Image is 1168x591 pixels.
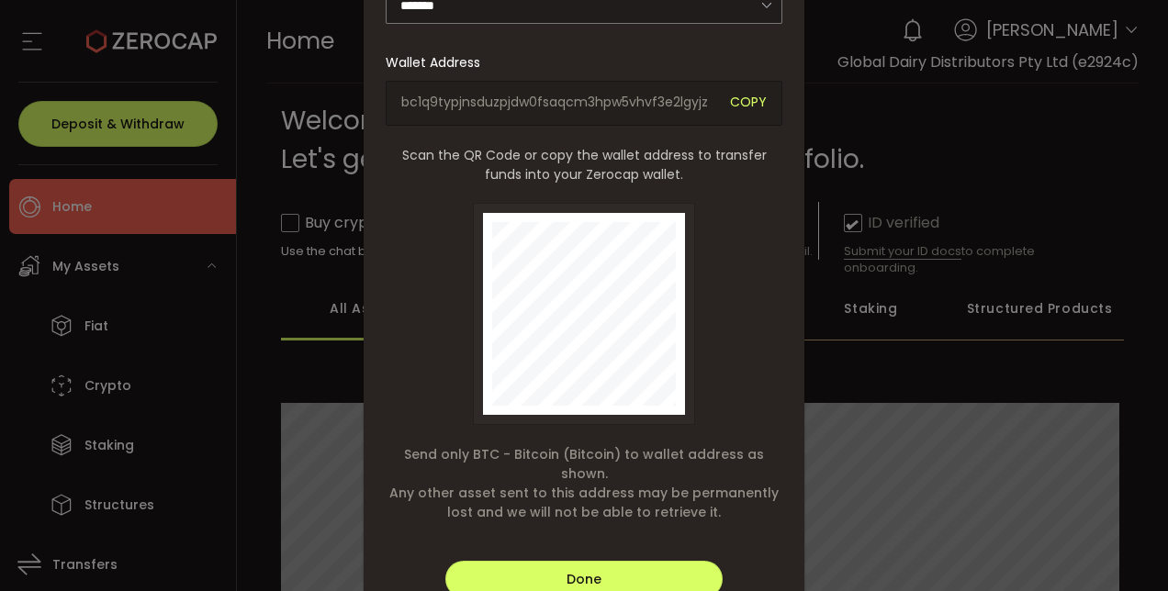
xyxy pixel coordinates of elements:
[386,484,782,522] span: Any other asset sent to this address may be permanently lost and we will not be able to retrieve it.
[386,146,782,184] span: Scan the QR Code or copy the wallet address to transfer funds into your Zerocap wallet.
[567,570,601,588] span: Done
[386,445,782,484] span: Send only BTC - Bitcoin (Bitcoin) to wallet address as shown.
[401,93,716,114] span: bc1q9typjnsduzpjdw0fsaqcm3hpw5vhvf3e2lgyjz
[730,93,767,114] span: COPY
[1076,503,1168,591] iframe: Chat Widget
[386,53,491,72] label: Wallet Address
